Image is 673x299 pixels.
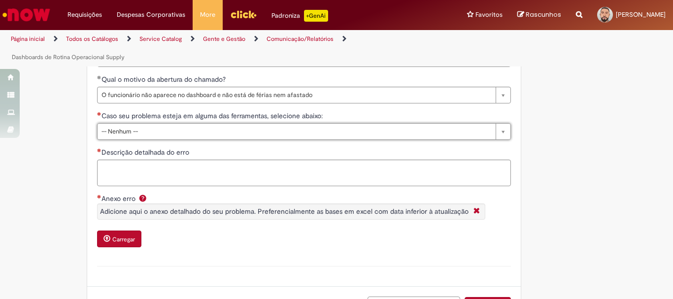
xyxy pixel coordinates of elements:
[267,35,334,43] a: Comunicação/Relatórios
[97,75,101,79] span: Obrigatório Preenchido
[471,206,482,217] i: Fechar More information Por question_anexo_erro
[230,7,257,22] img: click_logo_yellow_360x200.png
[101,148,191,157] span: Descrição detalhada do erro
[526,10,561,19] span: Rascunhos
[7,30,441,66] ul: Trilhas de página
[97,195,101,199] span: Necessários
[66,35,118,43] a: Todos os Catálogos
[139,35,182,43] a: Service Catalog
[200,10,215,20] span: More
[67,10,102,20] span: Requisições
[112,235,135,243] small: Carregar
[11,35,45,43] a: Página inicial
[101,124,491,139] span: -- Nenhum --
[101,75,228,84] span: Qual o motivo da abertura do chamado?
[117,10,185,20] span: Despesas Corporativas
[517,10,561,20] a: Rascunhos
[304,10,328,22] p: +GenAi
[101,87,491,103] span: O funcionário não aparece no dashboard e não está de férias nem afastado
[616,10,666,19] span: [PERSON_NAME]
[100,207,469,216] span: Adicione aqui o anexo detalhado do seu problema. Preferencialmente as bases em excel com data inf...
[271,10,328,22] div: Padroniza
[203,35,245,43] a: Gente e Gestão
[97,231,141,247] button: Carregar anexo de Anexo erro Required
[101,111,325,120] span: Caso seu problema esteja em alguma das ferramentas, selecione abaixo:
[97,112,101,116] span: Necessários
[97,160,511,186] textarea: Descrição detalhada do erro
[97,148,101,152] span: Necessários
[101,194,137,203] span: Anexo erro
[1,5,52,25] img: ServiceNow
[475,10,503,20] span: Favoritos
[12,53,125,61] a: Dashboards de Rotina Operacional Supply
[137,194,149,202] span: Ajuda para Anexo erro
